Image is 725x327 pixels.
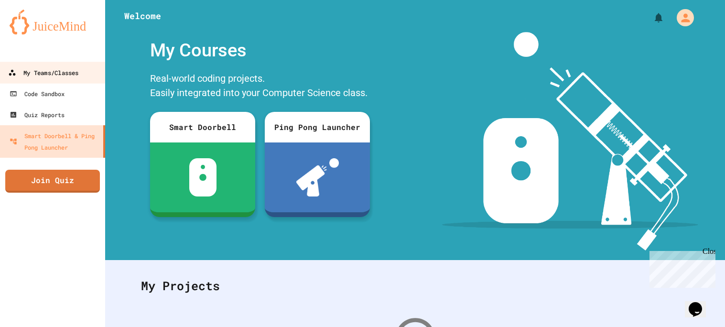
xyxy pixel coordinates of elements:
[667,7,696,29] div: My Account
[145,32,375,69] div: My Courses
[442,32,698,251] img: banner-image-my-projects.png
[145,69,375,105] div: Real-world coding projects. Easily integrated into your Computer Science class.
[265,112,370,142] div: Ping Pong Launcher
[4,4,66,61] div: Chat with us now!Close
[189,158,216,196] img: sdb-white.svg
[10,130,99,153] div: Smart Doorbell & Ping Pong Launcher
[10,109,65,120] div: Quiz Reports
[646,247,715,288] iframe: chat widget
[635,10,667,26] div: My Notifications
[296,158,339,196] img: ppl-with-ball.png
[5,170,100,193] a: Join Quiz
[150,112,255,142] div: Smart Doorbell
[10,10,96,34] img: logo-orange.svg
[8,67,78,79] div: My Teams/Classes
[131,267,699,305] div: My Projects
[10,88,65,99] div: Code Sandbox
[685,289,715,317] iframe: chat widget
